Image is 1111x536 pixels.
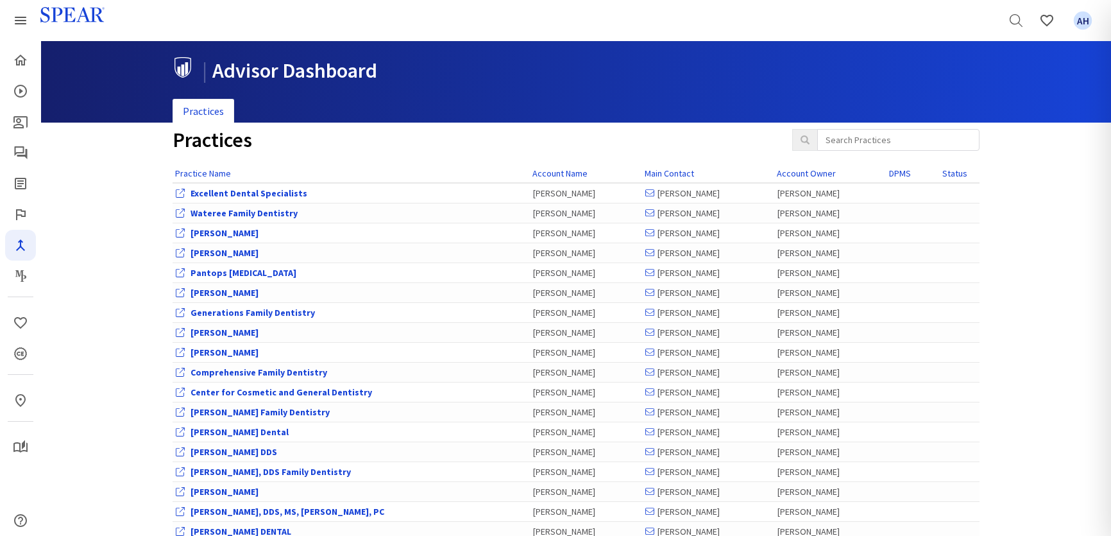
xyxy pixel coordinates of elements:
[645,445,771,458] div: [PERSON_NAME]
[777,227,883,239] div: [PERSON_NAME]
[533,286,639,299] div: [PERSON_NAME]
[777,286,883,299] div: [PERSON_NAME]
[5,307,36,338] a: Favorites
[191,307,315,318] a: View Office Dashboard
[777,386,883,399] div: [PERSON_NAME]
[191,207,298,219] a: View Office Dashboard
[777,306,883,319] div: [PERSON_NAME]
[191,247,259,259] a: View Office Dashboard
[645,187,771,200] div: [PERSON_NAME]
[173,57,970,82] h1: Advisor Dashboard
[777,246,883,259] div: [PERSON_NAME]
[777,465,883,478] div: [PERSON_NAME]
[5,505,36,536] a: Help
[533,306,639,319] div: [PERSON_NAME]
[191,367,327,378] a: View Office Dashboard
[191,446,277,458] a: View Office Dashboard
[645,168,694,179] a: Main Contact
[533,406,639,419] div: [PERSON_NAME]
[5,76,36,107] a: Courses
[533,445,639,458] div: [PERSON_NAME]
[533,366,639,379] div: [PERSON_NAME]
[5,385,36,416] a: In-Person & Virtual
[777,426,883,438] div: [PERSON_NAME]
[533,187,639,200] div: [PERSON_NAME]
[645,227,771,239] div: [PERSON_NAME]
[533,426,639,438] div: [PERSON_NAME]
[173,99,234,124] a: Practices
[5,107,36,137] a: Patient Education
[645,465,771,478] div: [PERSON_NAME]
[5,45,36,76] a: Home
[1074,12,1092,30] span: AH
[5,230,36,261] a: Navigator Pro
[5,168,36,199] a: Spear Digest
[777,505,883,518] div: [PERSON_NAME]
[777,346,883,359] div: [PERSON_NAME]
[645,286,771,299] div: [PERSON_NAME]
[533,485,639,498] div: [PERSON_NAME]
[175,168,231,179] a: Practice Name
[191,287,259,298] a: View Office Dashboard
[645,266,771,279] div: [PERSON_NAME]
[1067,5,1098,36] a: Favorites
[777,485,883,498] div: [PERSON_NAME]
[191,506,384,517] a: View Office Dashboard
[191,327,259,338] a: View Office Dashboard
[191,227,259,239] a: View Office Dashboard
[645,326,771,339] div: [PERSON_NAME]
[777,326,883,339] div: [PERSON_NAME]
[645,426,771,438] div: [PERSON_NAME]
[5,432,36,463] a: My Study Club
[5,199,36,230] a: Faculty Club Elite
[777,168,836,179] a: Account Owner
[191,347,259,358] a: View Office Dashboard
[191,466,351,478] a: View Office Dashboard
[533,266,639,279] div: [PERSON_NAME]
[532,168,588,179] a: Account Name
[191,486,259,497] a: View Office Dashboard
[645,306,771,319] div: [PERSON_NAME]
[645,207,771,220] div: [PERSON_NAME]
[173,129,773,151] h1: Practices
[533,386,639,399] div: [PERSON_NAME]
[533,246,639,259] div: [PERSON_NAME]
[5,261,36,291] a: Masters Program
[645,505,771,518] div: [PERSON_NAME]
[533,207,639,220] div: [PERSON_NAME]
[191,187,307,199] a: View Office Dashboard
[5,5,36,36] a: Spear Products
[1001,5,1031,36] a: Search
[5,338,36,369] a: CE Credits
[202,58,207,83] span: |
[817,129,980,151] input: Search Practices
[889,168,911,179] a: DPMS
[645,366,771,379] div: [PERSON_NAME]
[5,137,36,168] a: Spear Talk
[777,445,883,458] div: [PERSON_NAME]
[191,406,330,418] a: View Office Dashboard
[777,366,883,379] div: [PERSON_NAME]
[777,406,883,419] div: [PERSON_NAME]
[533,465,639,478] div: [PERSON_NAME]
[191,386,372,398] a: View Office Dashboard
[645,485,771,498] div: [PERSON_NAME]
[191,267,296,279] a: View Office Dashboard
[645,346,771,359] div: [PERSON_NAME]
[1031,5,1062,36] a: Favorites
[533,227,639,239] div: [PERSON_NAME]
[645,406,771,419] div: [PERSON_NAME]
[191,426,289,438] a: View Office Dashboard
[777,187,883,200] div: [PERSON_NAME]
[777,266,883,279] div: [PERSON_NAME]
[942,168,967,179] a: Status
[645,386,771,399] div: [PERSON_NAME]
[777,207,883,220] div: [PERSON_NAME]
[533,346,639,359] div: [PERSON_NAME]
[533,505,639,518] div: [PERSON_NAME]
[645,246,771,259] div: [PERSON_NAME]
[533,326,639,339] div: [PERSON_NAME]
